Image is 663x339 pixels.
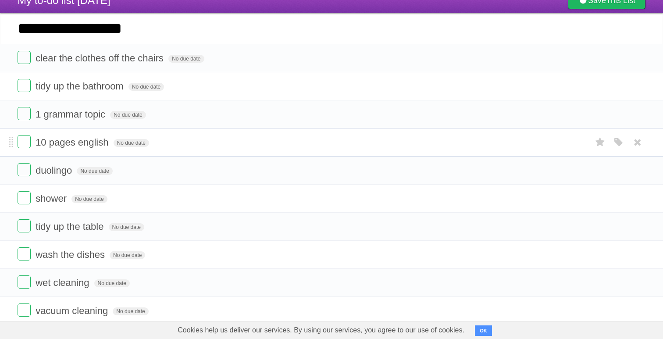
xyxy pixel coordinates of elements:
[36,221,106,232] span: tidy up the table
[18,219,31,232] label: Done
[94,279,130,287] span: No due date
[36,305,110,316] span: vacuum cleaning
[109,223,144,231] span: No due date
[128,83,164,91] span: No due date
[114,139,149,147] span: No due date
[36,109,107,120] span: 1 grammar topic
[36,249,107,260] span: wash the dishes
[36,277,91,288] span: wet cleaning
[36,53,166,64] span: clear the clothes off the chairs
[110,111,146,119] span: No due date
[168,55,204,63] span: No due date
[169,321,473,339] span: Cookies help us deliver our services. By using our services, you agree to our use of cookies.
[71,195,107,203] span: No due date
[18,79,31,92] label: Done
[36,165,74,176] span: duolingo
[18,191,31,204] label: Done
[36,81,126,92] span: tidy up the bathroom
[36,137,110,148] span: 10 pages english
[18,247,31,260] label: Done
[475,325,492,336] button: OK
[18,135,31,148] label: Done
[18,275,31,289] label: Done
[113,307,148,315] span: No due date
[110,251,145,259] span: No due date
[592,135,609,150] label: Star task
[18,303,31,317] label: Done
[18,51,31,64] label: Done
[77,167,112,175] span: No due date
[18,163,31,176] label: Done
[18,107,31,120] label: Done
[36,193,69,204] span: shower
